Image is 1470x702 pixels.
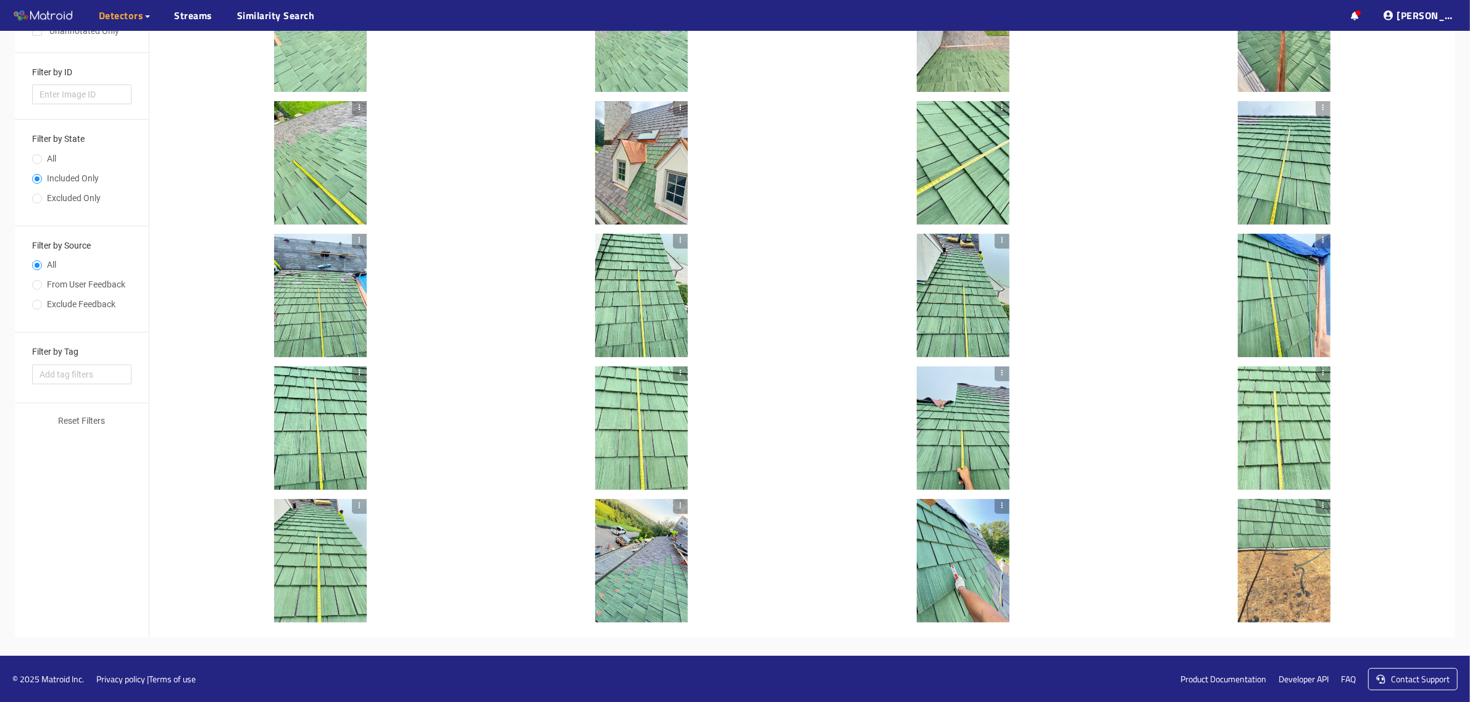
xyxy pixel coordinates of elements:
span: Reset Filters [59,414,106,427]
a: Similarity Search [237,8,315,23]
button: Reset Filters [28,411,136,431]
h3: Filter by Tag [32,347,132,357]
span: Exclude Feedback [42,299,120,309]
span: Detectors [99,8,144,23]
h3: Filter by Source [32,241,132,250]
span: © 2025 Matroid Inc. [12,672,84,686]
a: Streams [175,8,213,23]
a: Product Documentation [1180,672,1266,686]
a: Privacy policy | [96,672,149,685]
span: All [42,154,61,163]
div: Unannotated Only [32,24,132,38]
input: Enter Image ID [32,85,132,104]
span: All [42,260,61,270]
span: Contact Support [1391,672,1450,685]
h3: Filter by ID [32,68,132,77]
a: Developer API [1279,672,1329,686]
h3: Filter by State [32,134,132,144]
span: From User Feedback [42,279,130,289]
span: Included Only [42,173,104,183]
a: Contact Support [1368,668,1458,690]
img: Matroid logo [12,7,74,25]
span: Add tag filters [40,368,124,381]
span: Excluded Only [42,193,106,203]
a: FAQ [1341,672,1356,686]
a: Terms of use [149,672,196,685]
